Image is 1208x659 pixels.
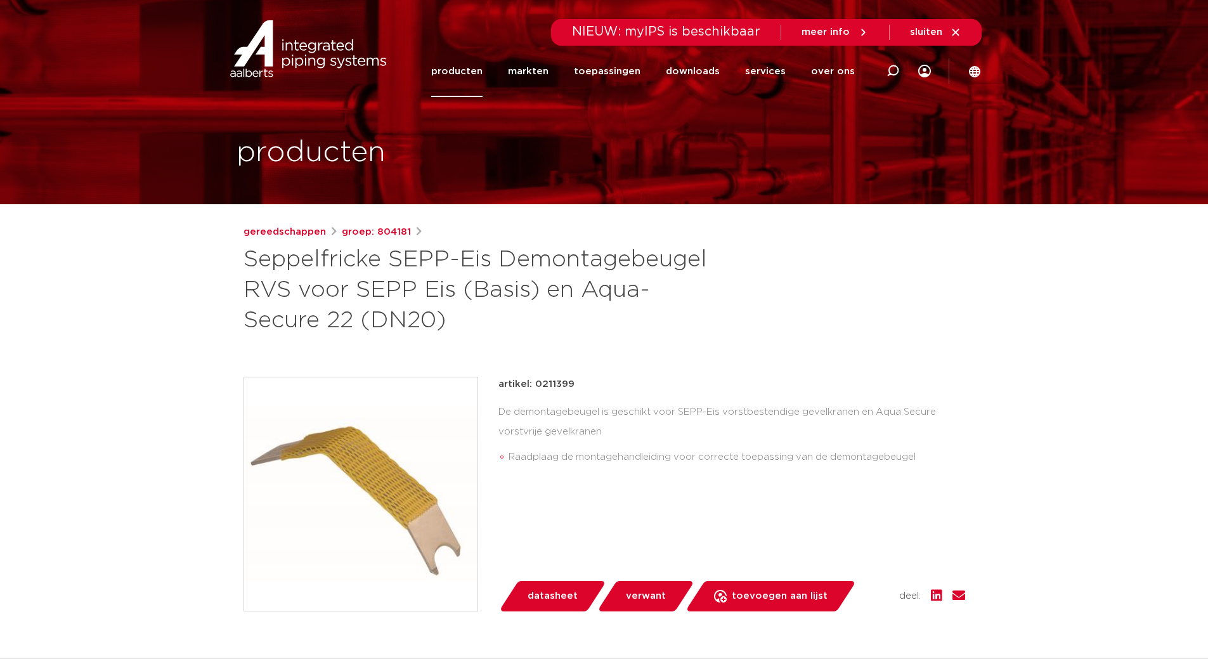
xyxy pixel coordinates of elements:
[899,589,921,604] span: deel:
[745,46,786,97] a: services
[918,46,931,97] div: my IPS
[244,245,720,336] h1: Seppelfricke SEPP-Eis Demontagebeugel RVS voor SEPP Eis (Basis) en Aqua-Secure 22 (DN20)
[498,377,575,392] p: artikel: 0211399
[342,225,411,240] a: groep: 804181
[237,133,386,173] h1: producten
[528,586,578,606] span: datasheet
[431,46,483,97] a: producten
[811,46,855,97] a: over ons
[597,581,694,611] a: verwant
[508,46,549,97] a: markten
[244,377,477,611] img: Product Image for Seppelfricke SEPP-Eis Demontagebeugel RVS voor SEPP Eis (Basis) en Aqua-Secure ...
[509,447,965,467] li: Raadplaag de montagehandleiding voor correcte toepassing van de demontagebeugel
[910,27,942,37] span: sluiten
[910,27,961,38] a: sluiten
[572,25,760,38] span: NIEUW: myIPS is beschikbaar
[732,586,828,606] span: toevoegen aan lijst
[498,402,965,473] div: De demontagebeugel is geschikt voor SEPP-Eis vorstbestendige gevelkranen en Aqua Secure vorstvrij...
[802,27,850,37] span: meer info
[626,586,666,606] span: verwant
[244,225,326,240] a: gereedschappen
[431,46,855,97] nav: Menu
[498,581,606,611] a: datasheet
[802,27,869,38] a: meer info
[574,46,640,97] a: toepassingen
[666,46,720,97] a: downloads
